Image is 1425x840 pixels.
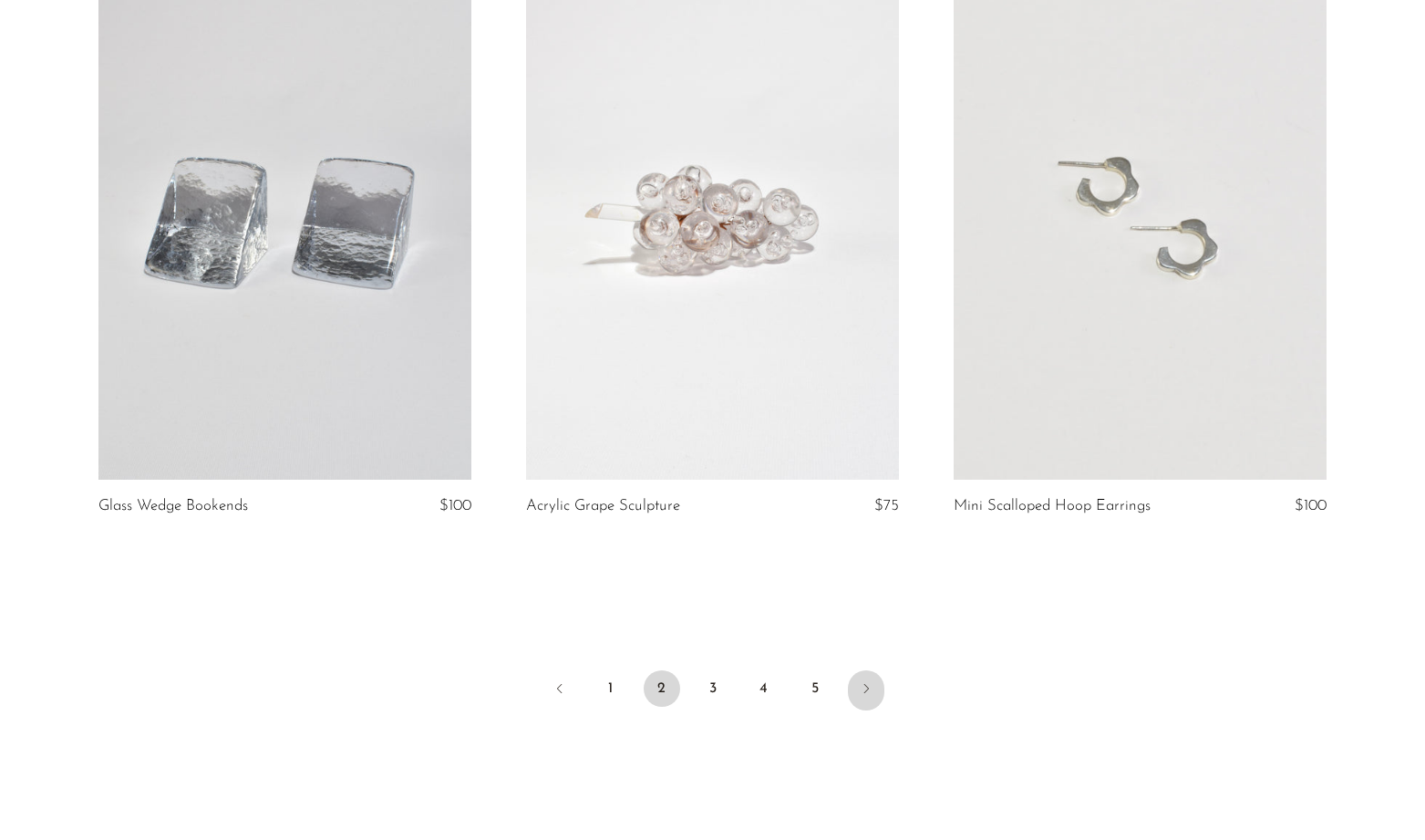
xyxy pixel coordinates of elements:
a: Next [848,670,884,710]
span: $100 [1295,498,1327,513]
a: Glass Wedge Bookends [98,498,248,514]
span: 2 [644,670,680,707]
a: 5 [797,670,833,707]
a: Acrylic Grape Sculpture [526,498,680,514]
a: 4 [746,670,782,707]
span: $100 [439,498,471,513]
span: $75 [874,498,899,513]
a: 3 [695,670,731,707]
a: Mini Scalloped Hoop Earrings [954,498,1151,514]
a: Previous [542,670,578,710]
a: 1 [593,670,629,707]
